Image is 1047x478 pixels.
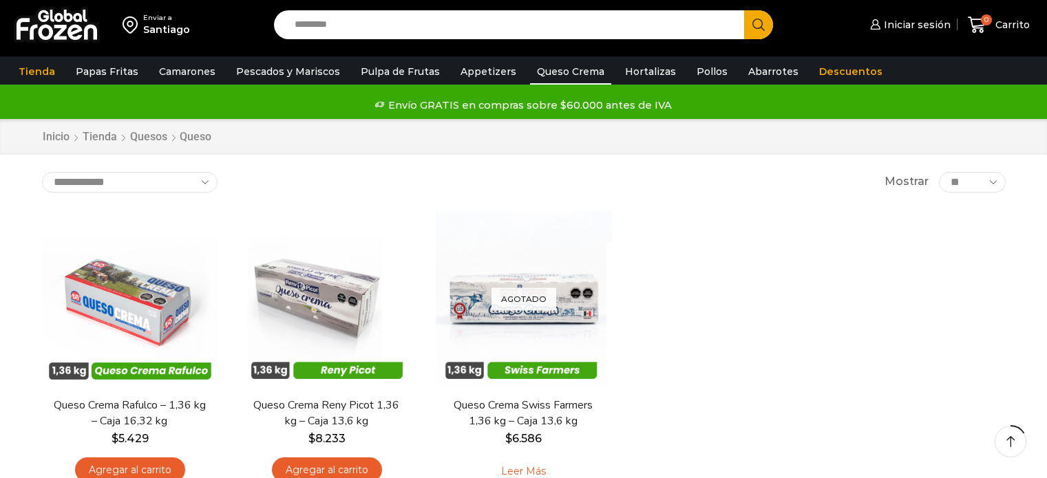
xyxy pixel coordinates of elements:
div: Enviar a [143,13,190,23]
span: Vista Rápida [253,353,401,377]
span: $ [505,432,512,445]
p: Agotado [491,287,556,310]
bdi: 8.233 [308,432,346,445]
a: Pescados y Mariscos [229,58,347,85]
span: $ [308,432,315,445]
a: Camarones [152,58,222,85]
span: Vista Rápida [450,353,597,377]
a: 0 Carrito [964,9,1033,41]
bdi: 6.586 [505,432,542,445]
h1: Queso [180,130,211,143]
a: Tienda [82,129,118,145]
a: Descuentos [812,58,889,85]
img: address-field-icon.svg [123,13,143,36]
nav: Breadcrumb [42,129,211,145]
a: Queso Crema Rafulco – 1,36 kg – Caja 16,32 kg [50,398,209,429]
span: Iniciar sesión [880,18,951,32]
a: Pollos [690,58,734,85]
select: Pedido de la tienda [42,172,218,193]
a: Tienda [12,58,62,85]
span: 0 [981,14,992,25]
span: Vista Rápida [56,353,204,377]
a: Papas Fritas [69,58,145,85]
span: Carrito [992,18,1030,32]
a: Queso Crema Swiss Farmers 1,36 kg – Caja 13,6 kg [444,398,602,429]
a: Queso Crema [530,58,611,85]
a: Inicio [42,129,70,145]
a: Queso Crema Reny Picot 1,36 kg – Caja 13,6 kg [247,398,405,429]
span: $ [112,432,118,445]
button: Search button [744,10,773,39]
span: Mostrar [885,174,929,190]
a: Quesos [129,129,168,145]
a: Abarrotes [741,58,805,85]
bdi: 5.429 [112,432,149,445]
a: Iniciar sesión [867,11,951,39]
a: Pulpa de Frutas [354,58,447,85]
a: Hortalizas [618,58,683,85]
div: Santiago [143,23,190,36]
a: Appetizers [454,58,523,85]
